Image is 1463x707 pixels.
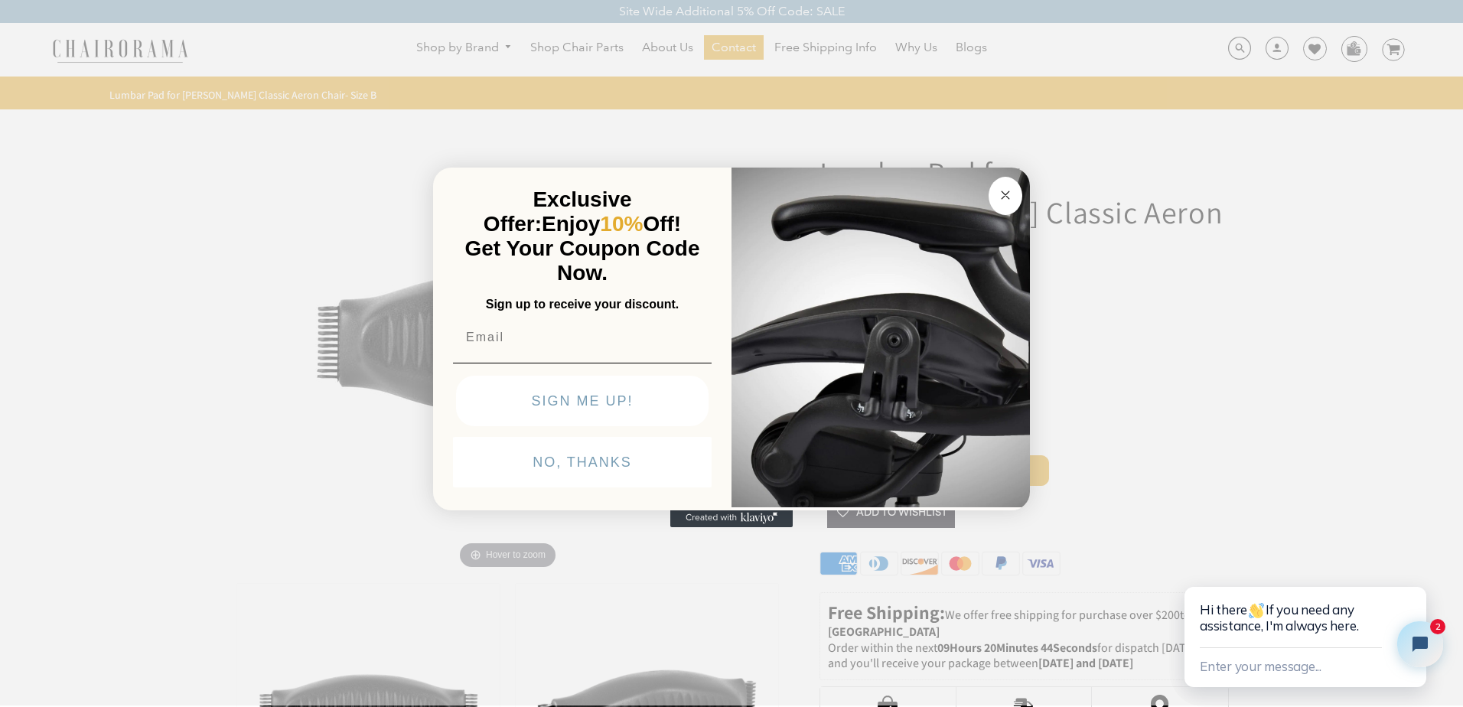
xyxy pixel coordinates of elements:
[731,165,1030,507] img: 92d77583-a095-41f6-84e7-858462e0427a.jpeg
[453,437,712,487] button: NO, THANKS
[465,236,700,285] span: Get Your Coupon Code Now.
[484,187,632,236] span: Exclusive Offer:
[600,212,643,236] span: 10%
[456,376,709,426] button: SIGN ME UP!
[542,212,681,236] span: Enjoy Off!
[453,322,712,353] input: Email
[486,298,679,311] span: Sign up to receive your discount.
[989,177,1022,215] button: Close dialog
[670,509,793,527] a: Created with Klaviyo - opens in a new tab
[1169,538,1463,707] iframe: Tidio Chat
